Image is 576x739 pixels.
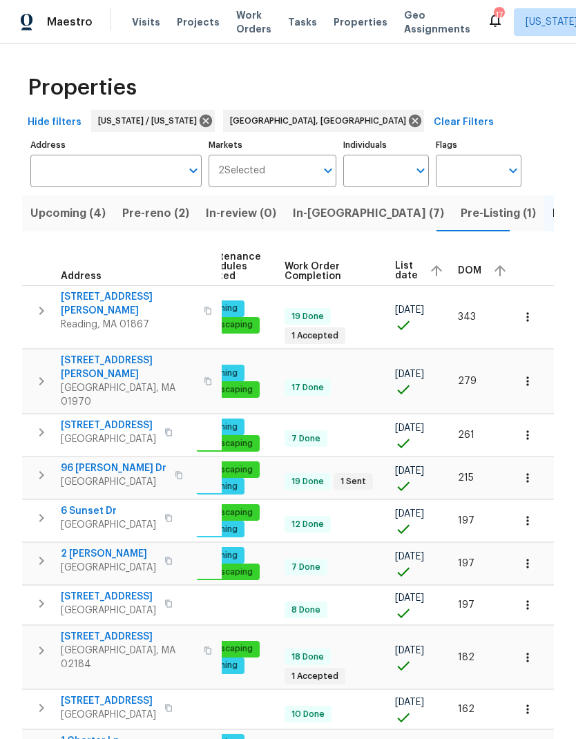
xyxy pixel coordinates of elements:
span: [DATE] [395,646,424,655]
span: [STREET_ADDRESS] [61,630,195,644]
span: [GEOGRAPHIC_DATA] [61,432,156,446]
span: 197 [458,559,474,568]
span: [GEOGRAPHIC_DATA], MA 02184 [61,644,195,671]
span: [DATE] [395,423,424,433]
span: 197 [458,516,474,526]
span: [DATE] [395,369,424,379]
span: [DATE] [395,698,424,707]
span: landscaping [198,566,258,578]
span: Maintenance schedules created [196,252,261,281]
span: 7 Done [286,433,326,445]
span: landscaping [198,643,258,655]
label: Individuals [343,141,429,149]
span: [DATE] [395,509,424,519]
span: Upcoming (4) [30,204,106,223]
span: 10 Done [286,709,330,720]
span: Properties [28,81,137,95]
span: 2 Selected [218,165,265,177]
span: 96 [PERSON_NAME] Dr [61,461,166,475]
span: 182 [458,653,474,662]
span: Maestro [47,15,93,29]
span: Tasks [288,17,317,27]
span: [DATE] [395,466,424,476]
span: Clear Filters [434,114,494,131]
span: landscaping [198,464,258,476]
span: 7 Done [286,562,326,573]
span: [GEOGRAPHIC_DATA], [GEOGRAPHIC_DATA] [230,114,412,128]
span: [US_STATE] / [US_STATE] [98,114,202,128]
span: landscaping [198,438,258,450]
span: 197 [458,600,474,610]
span: 215 [458,473,474,483]
span: DOM [458,266,481,276]
label: Markets [209,141,337,149]
span: [STREET_ADDRESS] [61,590,156,604]
span: In-[GEOGRAPHIC_DATA] (7) [293,204,444,223]
span: [STREET_ADDRESS][PERSON_NAME] [61,354,195,381]
span: In-review (0) [206,204,276,223]
span: Visits [132,15,160,29]
button: Open [411,161,430,180]
span: landscaping [198,507,258,519]
label: Address [30,141,202,149]
span: Hide filters [28,114,81,131]
span: Address [61,271,102,281]
span: 1 Accepted [286,671,344,682]
div: 17 [494,8,503,22]
span: 343 [458,312,476,322]
span: 8 Done [286,604,326,616]
span: 261 [458,430,474,440]
span: Reading, MA 01867 [61,318,195,332]
span: [DATE] [395,593,424,603]
button: Open [503,161,523,180]
span: [GEOGRAPHIC_DATA] [61,604,156,617]
button: Clear Filters [428,110,499,135]
div: [US_STATE] / [US_STATE] [91,110,215,132]
span: Work Orders [236,8,271,36]
span: [DATE] [395,552,424,562]
span: 12 Done [286,519,329,530]
span: [DATE] [395,305,424,315]
span: Geo Assignments [404,8,470,36]
span: 1 Accepted [286,330,344,342]
span: Properties [334,15,387,29]
span: [GEOGRAPHIC_DATA], MA 01970 [61,381,195,409]
span: [STREET_ADDRESS] [61,419,156,432]
span: [GEOGRAPHIC_DATA] [61,518,156,532]
span: [GEOGRAPHIC_DATA] [61,475,166,489]
span: 162 [458,704,474,714]
span: 279 [458,376,477,386]
span: 17 Done [286,382,329,394]
span: Work Order Completion [285,262,372,281]
span: List date [395,261,418,280]
span: 1 Sent [335,476,372,488]
span: landscaping [198,319,258,331]
button: Open [318,161,338,180]
span: Pre-Listing (1) [461,204,536,223]
label: Flags [436,141,521,149]
span: [STREET_ADDRESS][PERSON_NAME] [61,290,195,318]
span: 19 Done [286,311,329,323]
span: landscaping [198,384,258,396]
span: [GEOGRAPHIC_DATA] [61,561,156,575]
span: Projects [177,15,220,29]
span: Pre-reno (2) [122,204,189,223]
span: 6 Sunset Dr [61,504,156,518]
span: [GEOGRAPHIC_DATA] [61,708,156,722]
div: [GEOGRAPHIC_DATA], [GEOGRAPHIC_DATA] [223,110,424,132]
span: 18 Done [286,651,329,663]
span: 19 Done [286,476,329,488]
button: Open [184,161,203,180]
span: 2 [PERSON_NAME] [61,547,156,561]
span: [STREET_ADDRESS] [61,694,156,708]
button: Hide filters [22,110,87,135]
